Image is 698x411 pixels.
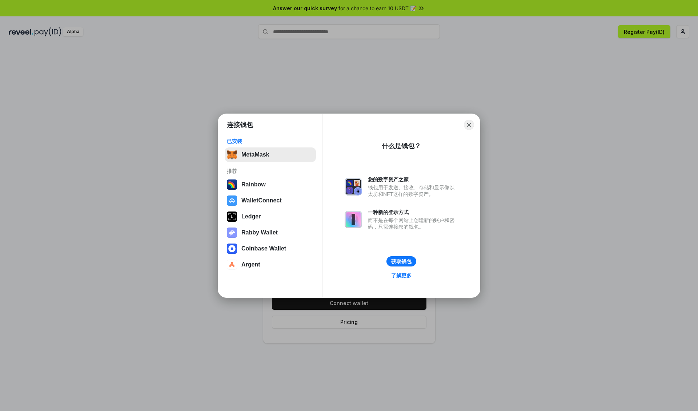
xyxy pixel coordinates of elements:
[227,244,237,254] img: svg+xml,%3Csvg%20width%3D%2228%22%20height%3D%2228%22%20viewBox%3D%220%200%2028%2028%22%20fill%3D...
[368,217,458,230] div: 而不是在每个网站上创建新的账户和密码，只需连接您的钱包。
[225,225,316,240] button: Rabby Wallet
[227,179,237,190] img: svg+xml,%3Csvg%20width%3D%22120%22%20height%3D%22120%22%20viewBox%3D%220%200%20120%20120%22%20fil...
[227,138,314,145] div: 已安装
[241,229,278,236] div: Rabby Wallet
[227,120,253,129] h1: 连接钱包
[386,256,416,266] button: 获取钱包
[225,257,316,272] button: Argent
[241,151,269,158] div: MetaMask
[225,209,316,224] button: Ledger
[368,176,458,183] div: 您的数字资产之家
[241,213,261,220] div: Ledger
[241,245,286,252] div: Coinbase Wallet
[345,178,362,195] img: svg+xml,%3Csvg%20xmlns%3D%22http%3A%2F%2Fwww.w3.org%2F2000%2Fsvg%22%20fill%3D%22none%22%20viewBox...
[227,150,237,160] img: svg+xml,%3Csvg%20fill%3D%22none%22%20height%3D%2233%22%20viewBox%3D%220%200%2035%2033%22%20width%...
[227,212,237,222] img: svg+xml,%3Csvg%20xmlns%3D%22http%3A%2F%2Fwww.w3.org%2F2000%2Fsvg%22%20width%3D%2228%22%20height%3...
[225,193,316,208] button: WalletConnect
[391,272,412,279] div: 了解更多
[241,261,260,268] div: Argent
[241,197,282,204] div: WalletConnect
[345,211,362,228] img: svg+xml,%3Csvg%20xmlns%3D%22http%3A%2F%2Fwww.w3.org%2F2000%2Fsvg%22%20fill%3D%22none%22%20viewBox...
[464,120,474,130] button: Close
[241,181,266,188] div: Rainbow
[225,241,316,256] button: Coinbase Wallet
[225,177,316,192] button: Rainbow
[391,258,412,265] div: 获取钱包
[227,168,314,174] div: 推荐
[225,147,316,162] button: MetaMask
[368,184,458,197] div: 钱包用于发送、接收、存储和显示像以太坊和NFT这样的数字资产。
[387,271,416,280] a: 了解更多
[368,209,458,216] div: 一种新的登录方式
[227,228,237,238] img: svg+xml,%3Csvg%20xmlns%3D%22http%3A%2F%2Fwww.w3.org%2F2000%2Fsvg%22%20fill%3D%22none%22%20viewBox...
[227,260,237,270] img: svg+xml,%3Csvg%20width%3D%2228%22%20height%3D%2228%22%20viewBox%3D%220%200%2028%2028%22%20fill%3D...
[227,195,237,206] img: svg+xml,%3Csvg%20width%3D%2228%22%20height%3D%2228%22%20viewBox%3D%220%200%2028%2028%22%20fill%3D...
[382,142,421,150] div: 什么是钱包？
